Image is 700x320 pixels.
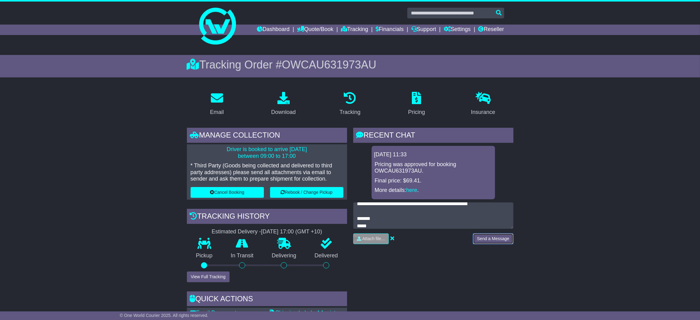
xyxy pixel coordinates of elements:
[297,25,333,35] a: Quote/Book
[210,108,224,116] div: Email
[444,25,471,35] a: Settings
[187,209,347,225] div: Tracking history
[270,310,341,316] a: Shipping Label - A4 printer
[374,151,493,158] div: [DATE] 11:33
[120,313,208,318] span: © One World Courier 2025. All rights reserved.
[261,228,322,235] div: [DATE] 17:00 (GMT +10)
[305,252,347,259] p: Delivered
[339,108,360,116] div: Tracking
[471,108,495,116] div: Insurance
[257,25,290,35] a: Dashboard
[206,90,228,119] a: Email
[411,25,436,35] a: Support
[191,146,343,159] p: Driver is booked to arrive [DATE] between 09:00 to 17:00
[467,90,499,119] a: Insurance
[375,178,492,184] p: Final price: $69.41.
[404,90,429,119] a: Pricing
[270,187,343,198] button: Rebook / Change Pickup
[376,25,404,35] a: Financials
[353,128,513,144] div: RECENT CHAT
[263,252,306,259] p: Delivering
[478,25,504,35] a: Reseller
[187,228,347,235] div: Estimated Delivery -
[335,90,364,119] a: Tracking
[406,187,417,193] a: here
[187,252,222,259] p: Pickup
[187,128,347,144] div: Manage collection
[191,187,264,198] button: Cancel Booking
[408,108,425,116] div: Pricing
[187,291,347,308] div: Quick Actions
[375,187,492,194] p: More details: .
[341,25,368,35] a: Tracking
[187,58,513,71] div: Tracking Order #
[282,58,376,71] span: OWCAU631973AU
[222,252,263,259] p: In Transit
[473,233,513,244] button: Send a Message
[187,271,230,282] button: View Full Tracking
[191,310,239,316] a: Email Documents
[191,162,343,182] p: * Third Party (Goods being collected and delivered to third party addresses) please send all atta...
[375,161,492,174] p: Pricing was approved for booking OWCAU631973AU.
[271,108,296,116] div: Download
[267,90,300,119] a: Download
